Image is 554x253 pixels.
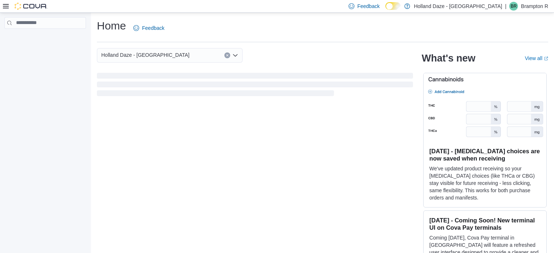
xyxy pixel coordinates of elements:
[385,2,401,10] input: Dark Mode
[429,165,541,201] p: We've updated product receiving so your [MEDICAL_DATA] choices (like THCa or CBG) stay visible fo...
[142,24,164,32] span: Feedback
[224,52,230,58] button: Clear input
[505,2,507,11] p: |
[525,55,548,61] a: View allExternal link
[509,2,518,11] div: Brampton R
[15,3,47,10] img: Cova
[414,2,502,11] p: Holland Daze - [GEOGRAPHIC_DATA]
[357,3,380,10] span: Feedback
[97,74,413,98] span: Loading
[232,52,238,58] button: Open list of options
[4,30,86,48] nav: Complex example
[130,21,167,35] a: Feedback
[101,51,189,59] span: Holland Daze - [GEOGRAPHIC_DATA]
[429,147,541,162] h3: [DATE] - [MEDICAL_DATA] choices are now saved when receiving
[429,217,541,231] h3: [DATE] - Coming Soon! New terminal UI on Cova Pay terminals
[511,2,517,11] span: BR
[422,52,475,64] h2: What's new
[544,56,548,61] svg: External link
[97,19,126,33] h1: Home
[521,2,548,11] p: Brampton R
